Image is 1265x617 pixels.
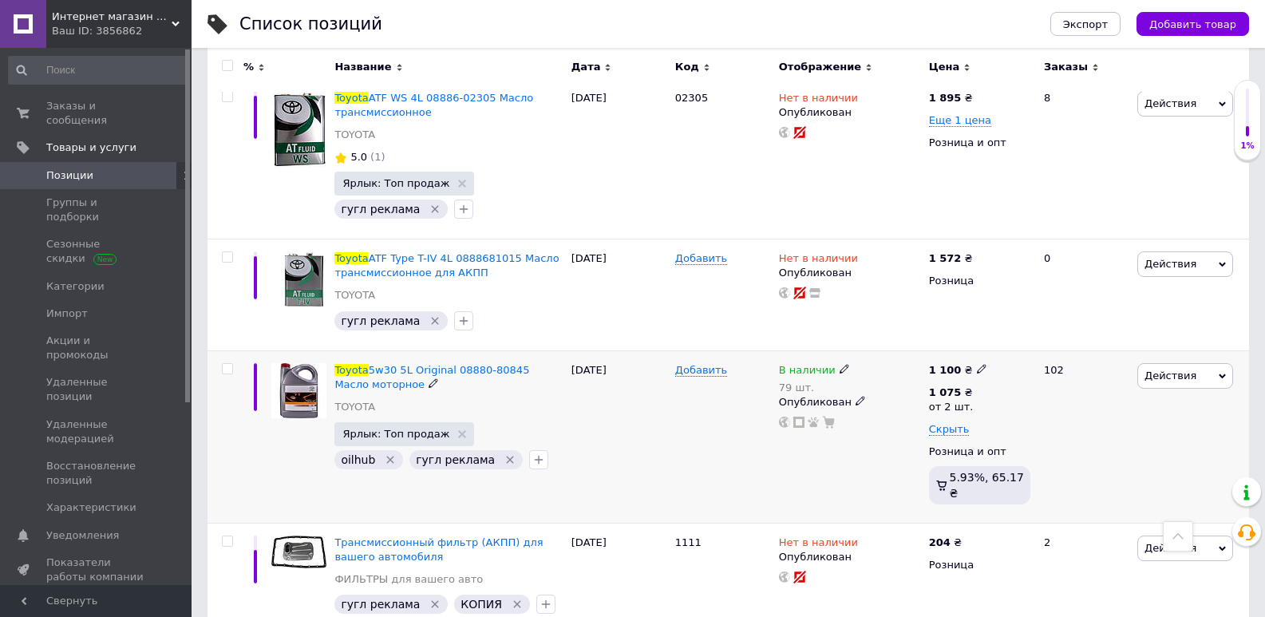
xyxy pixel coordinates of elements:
span: 5.93%, 65.17 ₴ [949,471,1023,500]
a: Toyota5w30 5L Original 08880-80845 Масло моторное [334,364,529,390]
span: Действия [1144,258,1196,270]
b: 1 895 [929,92,962,104]
div: 102 [1034,350,1133,523]
span: Заказы и сообщения [46,99,148,128]
span: Удаленные позиции [46,375,148,404]
span: Характеристики [46,500,136,515]
span: Добавить товар [1149,18,1236,30]
div: [DATE] [567,78,671,239]
svg: Удалить метку [429,203,441,216]
span: Действия [1144,97,1196,109]
span: В наличии [779,364,836,381]
a: TOYOTA [334,400,375,414]
span: Код [675,60,699,74]
span: Нет в наличии [779,92,858,109]
div: 79 шт. [779,382,850,394]
span: Добавить [675,252,727,265]
span: oilhub [341,453,375,466]
span: 1111 [675,536,702,548]
span: Восстановление позиций [46,459,148,488]
span: Нет в наличии [779,252,858,269]
img: Toyota 5w30 5L Original 08880-80845 Масло моторное [271,363,326,418]
div: Розница и опт [929,445,1030,459]
span: 5w30 5L Original 08880-80845 Масло моторное [334,364,529,390]
span: Отображение [779,60,861,74]
span: (1) [370,151,385,163]
div: от 2 шт. [929,400,974,414]
img: Toyota ATF Type T-IV 4L 0888681015 Масло трансмиссионное для АКПП [271,251,326,307]
span: Действия [1144,542,1196,554]
a: TOYOTA [334,128,375,142]
span: % [243,60,254,74]
span: Импорт [46,307,88,321]
span: Удаленные модерацией [46,417,148,446]
span: Скрыть [929,423,970,436]
span: Действия [1144,370,1196,382]
svg: Удалить метку [429,598,441,611]
div: ₴ [929,363,987,378]
span: Добавить [675,364,727,377]
div: Список позиций [239,16,382,33]
svg: Удалить метку [504,453,516,466]
span: Заказы [1044,60,1088,74]
div: ₴ [929,386,974,400]
span: Цена [929,60,960,74]
span: Toyota [334,364,368,376]
div: Розница [929,274,1030,288]
span: Уведомления [46,528,119,543]
span: Товары и услуги [46,140,136,155]
span: гугл реклама [416,453,495,466]
div: Опубликован [779,266,921,280]
svg: Удалить метку [511,598,524,611]
span: КОПИЯ [461,598,502,611]
div: Опубликован [779,395,921,409]
span: Интернет магазин OKmarket [52,10,172,24]
div: Опубликован [779,550,921,564]
button: Экспорт [1050,12,1121,36]
span: Группы и подборки [46,196,148,224]
span: Toyota [334,252,368,264]
div: ₴ [929,251,973,266]
svg: Удалить метку [429,314,441,327]
span: Позиции [46,168,93,183]
span: гугл реклама [341,203,420,216]
div: ₴ [929,91,973,105]
b: 1 100 [929,364,962,376]
img: Трансмиссионный фильтр (АКПП) для вашего автомобиля [271,536,326,568]
span: Еще 1 цена [929,114,991,127]
div: 0 [1034,239,1133,351]
span: Ярлык: Топ продаж [342,429,449,439]
div: Ваш ID: 3856862 [52,24,192,38]
span: ATF WS 4L 08886-02305 Масло трансмиссионное [334,92,533,118]
a: ToyotaATF Type T-IV 4L 0888681015 Масло трансмиссионное для АКПП [334,252,559,279]
button: Добавить товар [1137,12,1249,36]
span: Дата [571,60,601,74]
div: 8 [1034,78,1133,239]
span: Название [334,60,391,74]
a: ФИЛЬТРЫ для вашего авто [334,572,483,587]
b: 204 [929,536,951,548]
a: ToyotaATF WS 4L 08886-02305 Масло трансмиссионное [334,92,533,118]
div: Опубликован [779,105,921,120]
b: 1 075 [929,386,962,398]
div: [DATE] [567,350,671,523]
span: Нет в наличии [779,536,858,553]
span: гугл реклама [341,598,420,611]
a: TOYOTA [334,288,375,303]
div: Розница и опт [929,136,1030,150]
svg: Удалить метку [384,453,397,466]
b: 1 572 [929,252,962,264]
a: Трансмиссионный фильтр (АКПП) для вашего автомобиля [334,536,543,563]
img: Toyota ATF WS 4L 08886-02305 Масло трансмиссионное [272,91,326,170]
span: гугл реклама [341,314,420,327]
div: [DATE] [567,239,671,351]
span: Категории [46,279,105,294]
span: Экспорт [1063,18,1108,30]
span: Акции и промокоды [46,334,148,362]
span: ATF Type T-IV 4L 0888681015 Масло трансмиссионное для АКПП [334,252,559,279]
span: Toyota [334,92,368,104]
div: 1% [1235,140,1260,152]
span: 5.0 [350,151,367,163]
input: Поиск [8,56,188,85]
span: 02305 [675,92,708,104]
